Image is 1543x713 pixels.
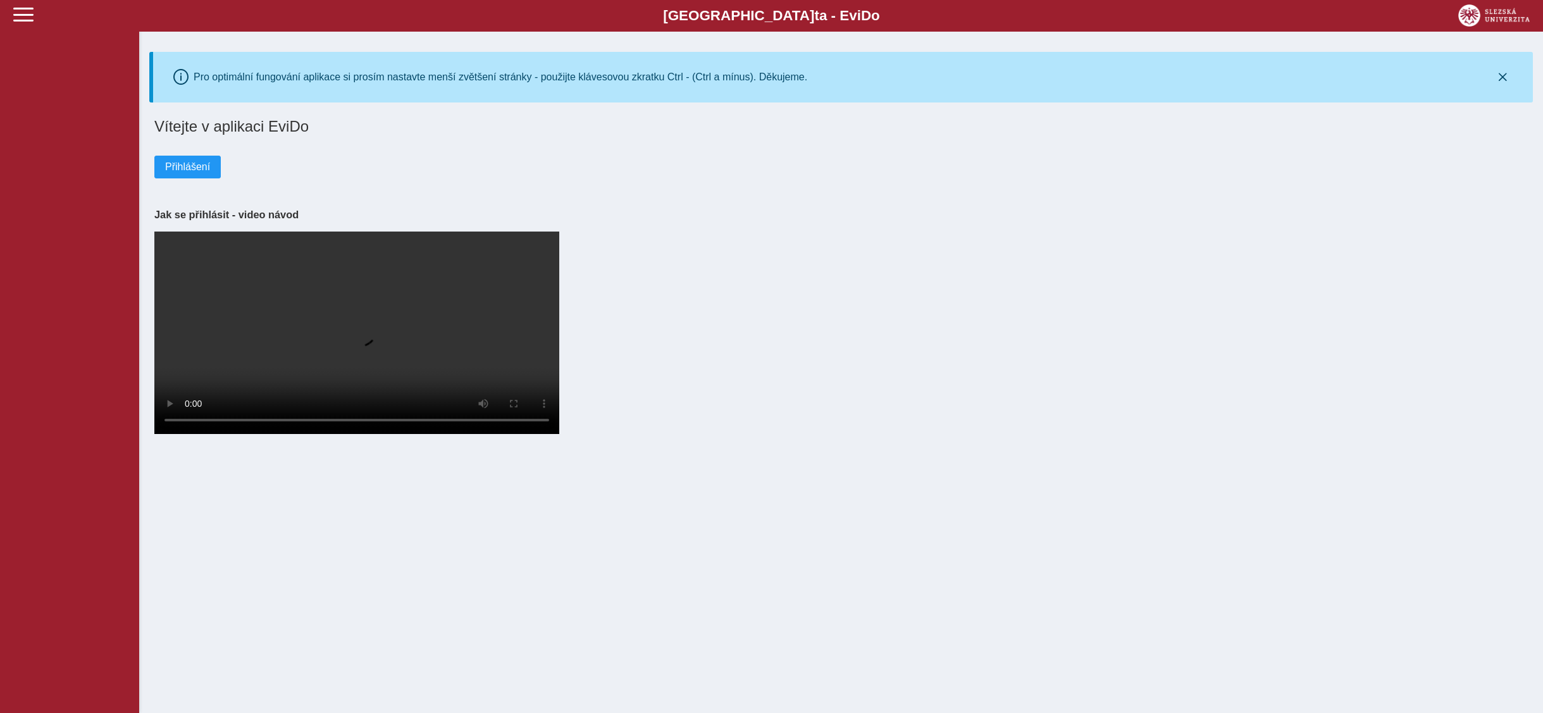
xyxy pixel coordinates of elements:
[861,8,871,23] span: D
[154,232,559,434] video: Your browser does not support the video tag.
[814,8,819,23] span: t
[1458,4,1530,27] img: logo_web_su.png
[871,8,880,23] span: o
[165,161,210,173] span: Přihlášení
[154,209,1528,221] h3: Jak se přihlásit - video návod
[154,156,221,178] button: Přihlášení
[154,118,1528,135] h1: Vítejte v aplikaci EviDo
[38,8,1505,24] b: [GEOGRAPHIC_DATA] a - Evi
[194,71,807,83] div: Pro optimální fungování aplikace si prosím nastavte menší zvětšení stránky - použijte klávesovou ...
